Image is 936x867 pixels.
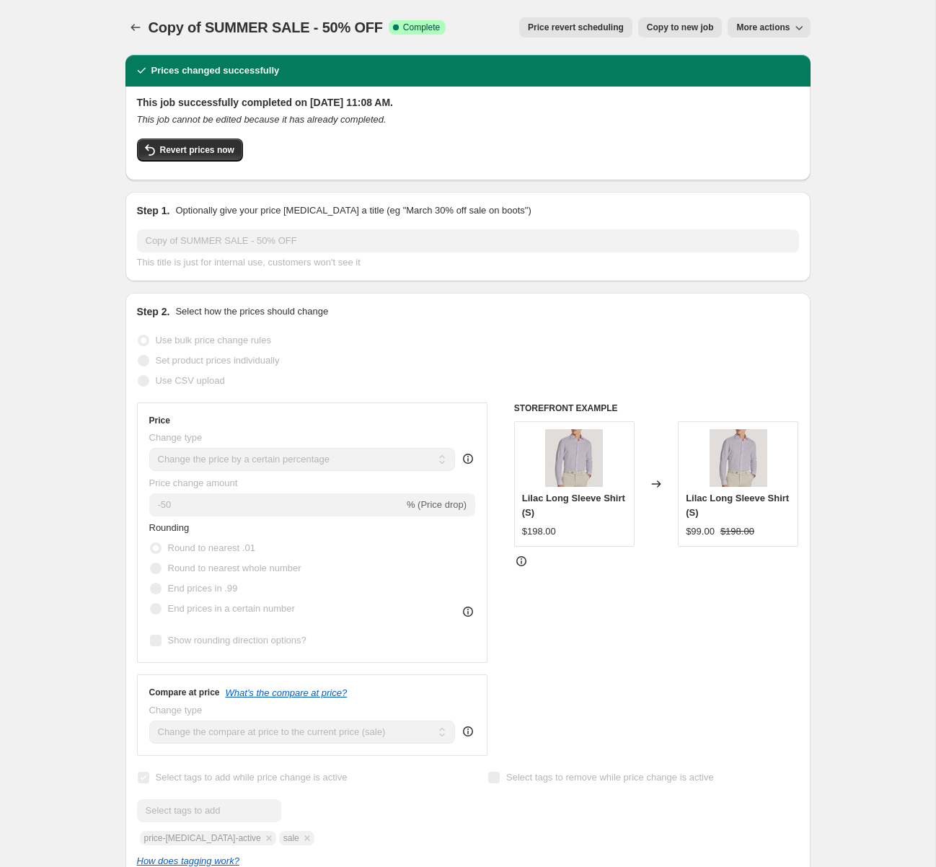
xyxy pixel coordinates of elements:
span: % (Price drop) [407,499,467,510]
button: Price revert scheduling [519,17,632,38]
h3: Price [149,415,170,426]
span: Select tags to remove while price change is active [506,772,714,783]
span: Set product prices individually [156,355,280,366]
p: Select how the prices should change [175,304,328,319]
span: This title is just for internal use, customers won't see it [137,257,361,268]
strike: $198.00 [720,524,754,539]
input: Select tags to add [137,799,281,822]
span: Copy to new job [647,22,714,33]
div: $198.00 [522,524,556,539]
h2: Step 2. [137,304,170,319]
div: $99.00 [686,524,715,539]
div: help [461,452,475,466]
span: More actions [736,22,790,33]
button: Copy to new job [638,17,723,38]
input: -15 [149,493,404,516]
button: Price change jobs [125,17,146,38]
h6: STOREFRONT EXAMPLE [514,402,799,414]
img: V231003__LILAC_0083_80x.jpg [545,429,603,487]
p: Optionally give your price [MEDICAL_DATA] a title (eg "March 30% off sale on boots") [175,203,531,218]
h2: This job successfully completed on [DATE] 11:08 AM. [137,95,799,110]
span: Select tags to add while price change is active [156,772,348,783]
button: Revert prices now [137,138,243,162]
a: How does tagging work? [137,855,239,866]
span: Change type [149,705,203,716]
span: Show rounding direction options? [168,635,306,646]
img: V231003__LILAC_0083_80x.jpg [710,429,767,487]
i: This job cannot be edited because it has already completed. [137,114,387,125]
input: 30% off holiday sale [137,229,799,252]
span: Rounding [149,522,190,533]
span: Complete [403,22,440,33]
h2: Prices changed successfully [151,63,280,78]
h2: Step 1. [137,203,170,218]
button: More actions [728,17,810,38]
button: What's the compare at price? [226,687,348,698]
span: Round to nearest whole number [168,563,301,573]
span: End prices in a certain number [168,603,295,614]
span: Change type [149,432,203,443]
span: Price revert scheduling [528,22,624,33]
span: End prices in .99 [168,583,238,594]
h3: Compare at price [149,687,220,698]
span: Price change amount [149,477,238,488]
span: Round to nearest .01 [168,542,255,553]
span: Lilac Long Sleeve Shirt (S) [522,493,625,518]
span: Revert prices now [160,144,234,156]
div: help [461,724,475,739]
span: Copy of SUMMER SALE - 50% OFF [149,19,383,35]
span: Use bulk price change rules [156,335,271,346]
span: Use CSV upload [156,375,225,386]
span: Lilac Long Sleeve Shirt (S) [686,493,789,518]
